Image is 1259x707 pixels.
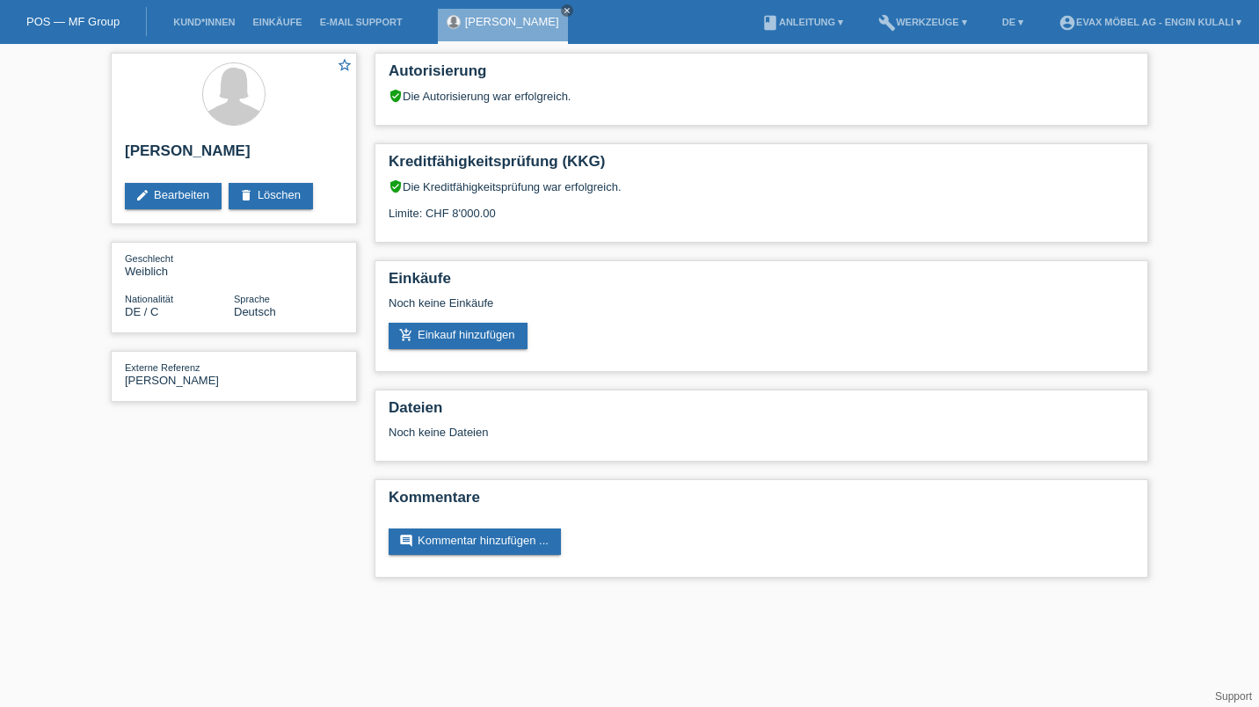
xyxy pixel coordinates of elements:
a: Support [1215,690,1252,703]
span: Nationalität [125,294,173,304]
div: Noch keine Einkäufe [389,296,1134,323]
h2: Einkäufe [389,270,1134,296]
a: account_circleEVAX Möbel AG - Engin Kulali ▾ [1050,17,1250,27]
a: close [561,4,573,17]
a: DE ▾ [993,17,1032,27]
div: [PERSON_NAME] [125,361,234,387]
div: Die Kreditfähigkeitsprüfung war erfolgreich. Limite: CHF 8'000.00 [389,179,1134,233]
i: book [761,14,779,32]
a: Einkäufe [244,17,310,27]
a: add_shopping_cartEinkauf hinzufügen [389,323,528,349]
a: Kund*innen [164,17,244,27]
div: Weiblich [125,251,234,278]
span: Geschlecht [125,253,173,264]
i: close [563,6,571,15]
span: Deutschland / C / 13.11.2003 [125,305,158,318]
h2: Kommentare [389,489,1134,515]
span: Sprache [234,294,270,304]
i: verified_user [389,89,403,103]
h2: [PERSON_NAME] [125,142,343,169]
a: deleteLöschen [229,183,313,209]
div: Noch keine Dateien [389,426,926,439]
a: E-Mail Support [311,17,411,27]
div: Die Autorisierung war erfolgreich. [389,89,1134,103]
a: star_border [337,57,353,76]
a: bookAnleitung ▾ [753,17,852,27]
a: editBearbeiten [125,183,222,209]
i: delete [239,188,253,202]
i: edit [135,188,149,202]
i: account_circle [1059,14,1076,32]
a: buildWerkzeuge ▾ [870,17,976,27]
i: comment [399,534,413,548]
span: Externe Referenz [125,362,200,373]
a: [PERSON_NAME] [465,15,559,28]
a: POS — MF Group [26,15,120,28]
a: commentKommentar hinzufügen ... [389,528,561,555]
h2: Dateien [389,399,1134,426]
i: add_shopping_cart [399,328,413,342]
i: build [878,14,896,32]
h2: Kreditfähigkeitsprüfung (KKG) [389,153,1134,179]
i: verified_user [389,179,403,193]
i: star_border [337,57,353,73]
span: Deutsch [234,305,276,318]
h2: Autorisierung [389,62,1134,89]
